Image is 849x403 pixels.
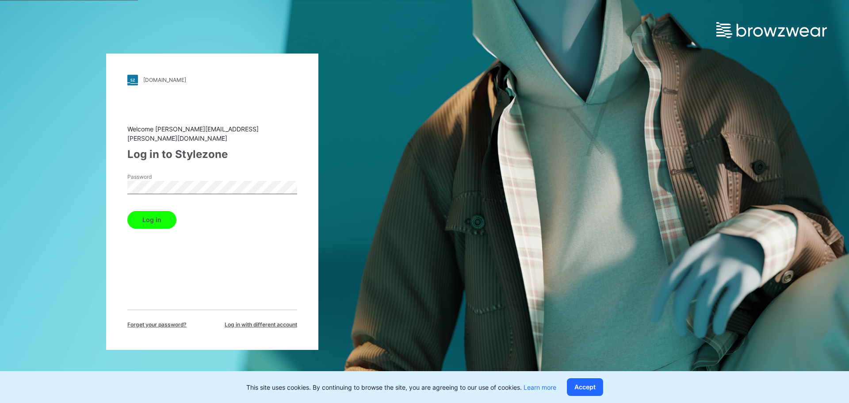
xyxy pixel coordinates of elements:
label: Password [127,173,189,181]
div: [DOMAIN_NAME] [143,77,186,83]
img: stylezone-logo.562084cfcfab977791bfbf7441f1a819.svg [127,75,138,85]
div: Log in to Stylezone [127,146,297,162]
span: Forget your password? [127,321,187,329]
button: Log in [127,211,176,229]
a: [DOMAIN_NAME] [127,75,297,85]
p: This site uses cookies. By continuing to browse the site, you are agreeing to our use of cookies. [246,383,556,392]
img: browzwear-logo.e42bd6dac1945053ebaf764b6aa21510.svg [716,22,827,38]
a: Learn more [524,384,556,391]
div: Welcome [PERSON_NAME][EMAIL_ADDRESS][PERSON_NAME][DOMAIN_NAME] [127,124,297,143]
button: Accept [567,378,603,396]
span: Log in with different account [225,321,297,329]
